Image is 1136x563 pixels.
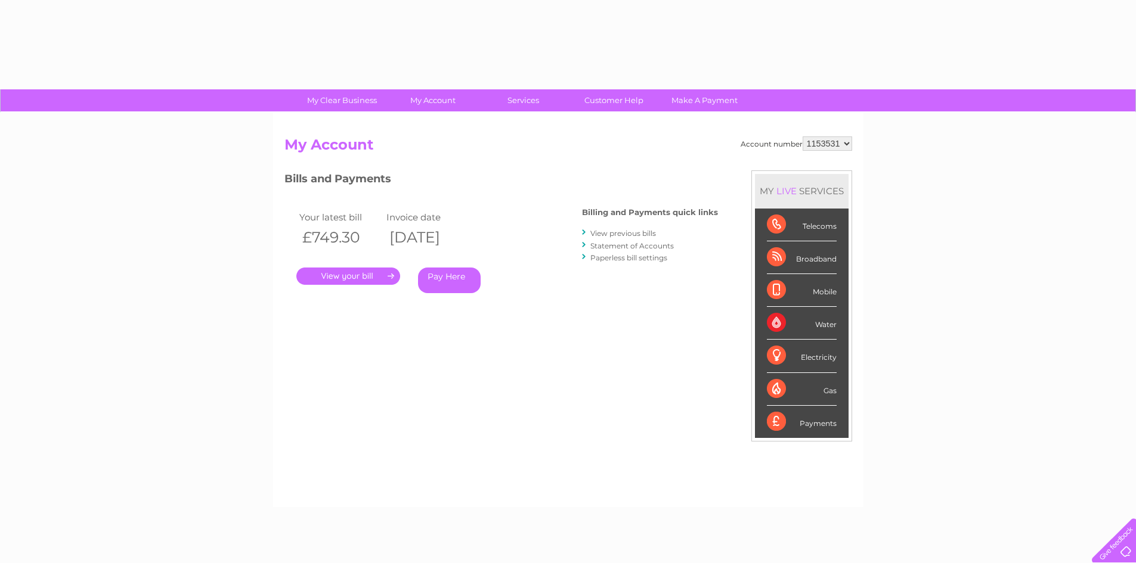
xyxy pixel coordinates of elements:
div: LIVE [774,185,799,197]
h3: Bills and Payments [284,170,718,191]
th: [DATE] [383,225,471,250]
a: My Account [383,89,482,111]
a: My Clear Business [293,89,391,111]
h2: My Account [284,136,852,159]
td: Invoice date [383,209,471,225]
div: Gas [767,373,837,406]
h4: Billing and Payments quick links [582,208,718,217]
div: Mobile [767,274,837,307]
a: Paperless bill settings [590,253,667,262]
td: Your latest bill [296,209,383,225]
div: Account number [741,136,852,151]
div: Water [767,307,837,340]
th: £749.30 [296,225,383,250]
div: Broadband [767,241,837,274]
div: MY SERVICES [755,174,849,208]
div: Telecoms [767,209,837,241]
a: Statement of Accounts [590,241,674,250]
a: . [296,267,400,285]
a: Services [474,89,572,111]
div: Payments [767,406,837,438]
a: Make A Payment [655,89,754,111]
a: Customer Help [565,89,663,111]
a: Pay Here [418,267,481,293]
a: View previous bills [590,229,656,238]
div: Electricity [767,340,837,372]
